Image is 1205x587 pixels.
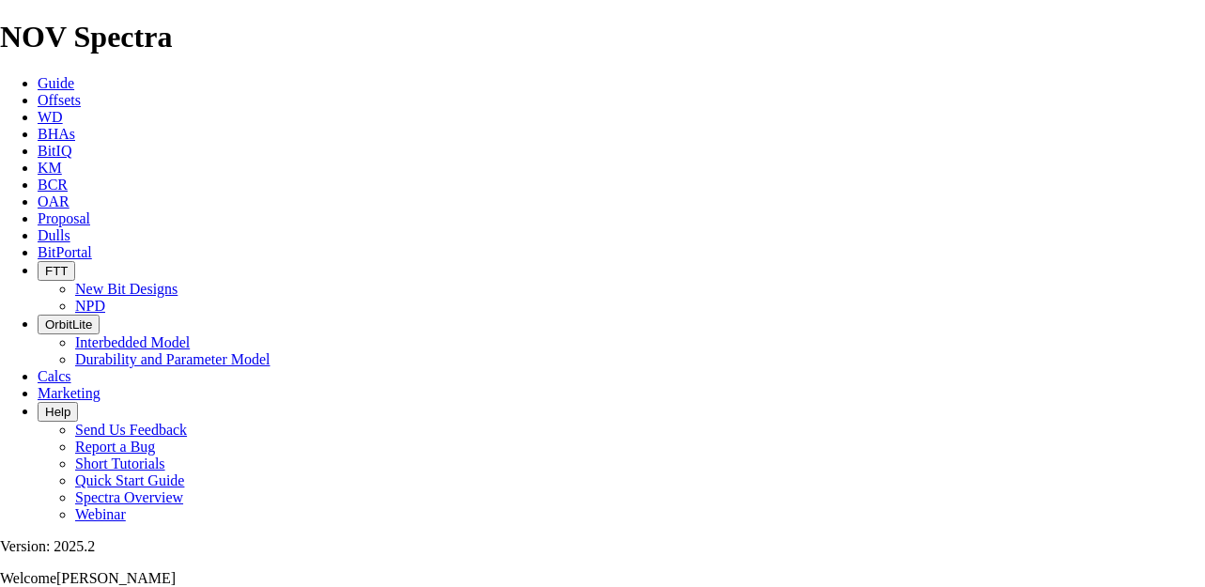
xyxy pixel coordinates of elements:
[45,264,68,278] span: FTT
[75,334,190,350] a: Interbedded Model
[75,472,184,488] a: Quick Start Guide
[75,506,126,522] a: Webinar
[75,298,105,314] a: NPD
[75,489,183,505] a: Spectra Overview
[38,402,78,422] button: Help
[38,177,68,193] a: BCR
[38,315,100,334] button: OrbitLite
[38,385,100,401] a: Marketing
[38,160,62,176] a: KM
[75,281,178,297] a: New Bit Designs
[75,456,165,471] a: Short Tutorials
[38,227,70,243] a: Dulls
[38,126,75,142] a: BHAs
[75,422,187,438] a: Send Us Feedback
[38,75,74,91] a: Guide
[38,244,92,260] a: BitPortal
[56,570,176,586] span: [PERSON_NAME]
[38,143,71,159] a: BitIQ
[75,351,270,367] a: Durability and Parameter Model
[38,368,71,384] a: Calcs
[45,405,70,419] span: Help
[38,193,70,209] a: OAR
[38,261,75,281] button: FTT
[38,109,63,125] a: WD
[38,92,81,108] a: Offsets
[38,210,90,226] a: Proposal
[45,317,92,332] span: OrbitLite
[75,439,155,455] a: Report a Bug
